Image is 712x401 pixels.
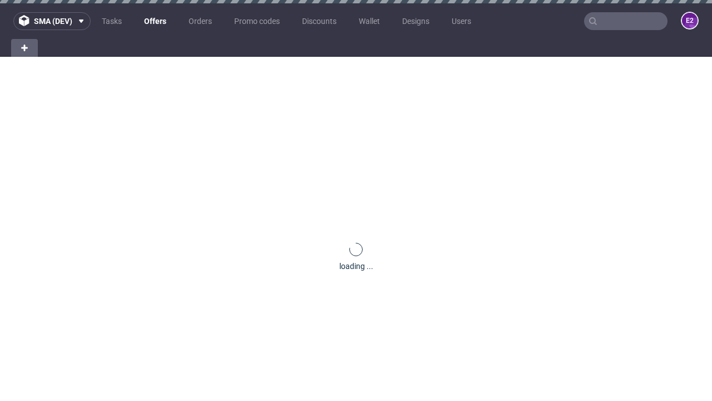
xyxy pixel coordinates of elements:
a: Discounts [295,12,343,30]
a: Orders [182,12,219,30]
figcaption: e2 [682,13,698,28]
a: Promo codes [228,12,286,30]
a: Designs [395,12,436,30]
button: sma (dev) [13,12,91,30]
a: Wallet [352,12,387,30]
a: Offers [137,12,173,30]
div: loading ... [339,261,373,272]
a: Users [445,12,478,30]
span: sma (dev) [34,17,72,25]
a: Tasks [95,12,128,30]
